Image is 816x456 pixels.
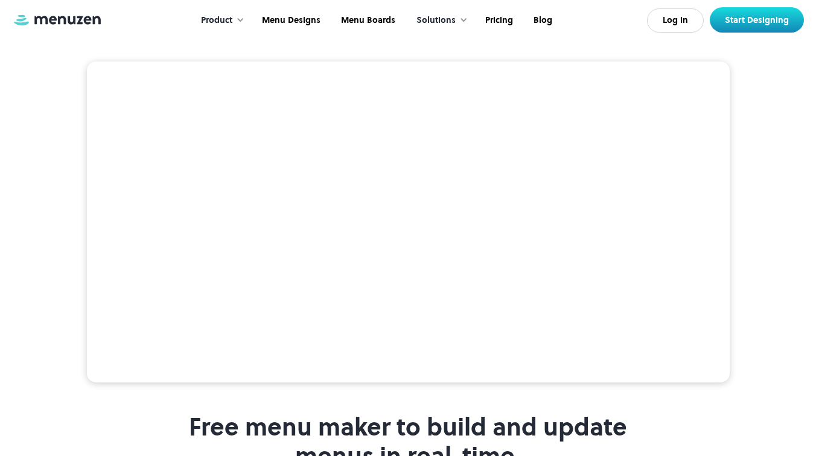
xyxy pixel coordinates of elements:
div: Product [189,2,250,39]
a: Start Designing [710,7,804,33]
a: Pricing [474,2,522,39]
a: Menu Boards [330,2,404,39]
a: Log In [647,8,704,33]
div: Solutions [404,2,474,39]
a: Menu Designs [250,2,330,39]
a: Blog [522,2,561,39]
div: Product [201,14,232,27]
div: Solutions [416,14,456,27]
